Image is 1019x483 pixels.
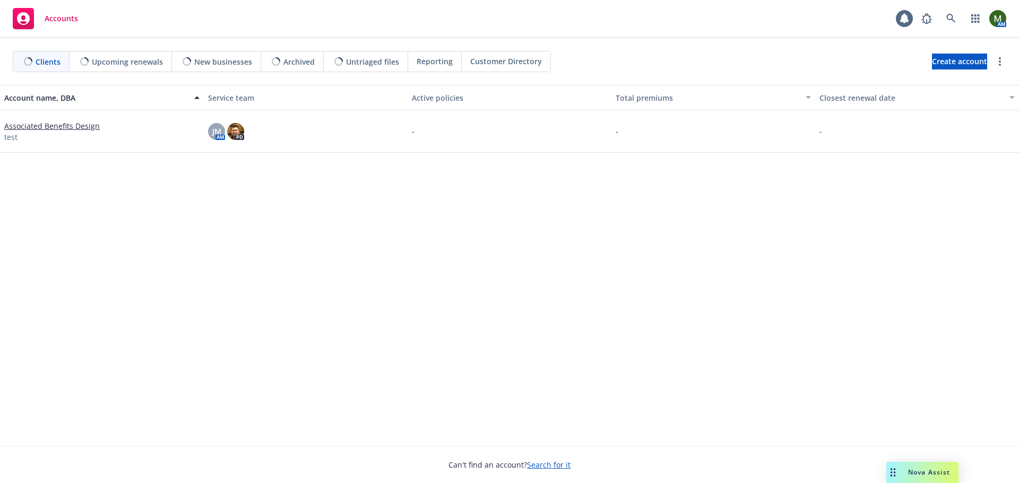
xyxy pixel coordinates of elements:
[4,120,100,131] a: Associated Benefits Design
[448,459,571,470] span: Can't find an account?
[227,123,244,140] img: photo
[470,56,542,67] span: Customer Directory
[4,92,188,103] div: Account name, DBA
[819,126,822,137] span: -
[408,85,611,110] button: Active policies
[994,55,1006,68] a: more
[932,54,987,69] a: Create account
[412,126,414,137] span: -
[283,56,315,67] span: Archived
[194,56,252,67] span: New businesses
[815,85,1019,110] button: Closest renewal date
[965,8,986,29] a: Switch app
[4,131,18,143] span: test
[417,56,453,67] span: Reporting
[886,462,958,483] button: Nova Assist
[819,92,1003,103] div: Closest renewal date
[346,56,399,67] span: Untriaged files
[611,85,815,110] button: Total premiums
[908,468,950,477] span: Nova Assist
[36,56,61,67] span: Clients
[932,51,987,72] span: Create account
[527,460,571,470] a: Search for it
[45,14,78,23] span: Accounts
[989,10,1006,27] img: photo
[616,92,799,103] div: Total premiums
[212,126,221,137] span: JM
[940,8,962,29] a: Search
[412,92,607,103] div: Active policies
[92,56,163,67] span: Upcoming renewals
[208,92,403,103] div: Service team
[916,8,937,29] a: Report a Bug
[616,126,618,137] span: -
[886,462,900,483] div: Drag to move
[204,85,408,110] button: Service team
[8,4,82,33] a: Accounts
